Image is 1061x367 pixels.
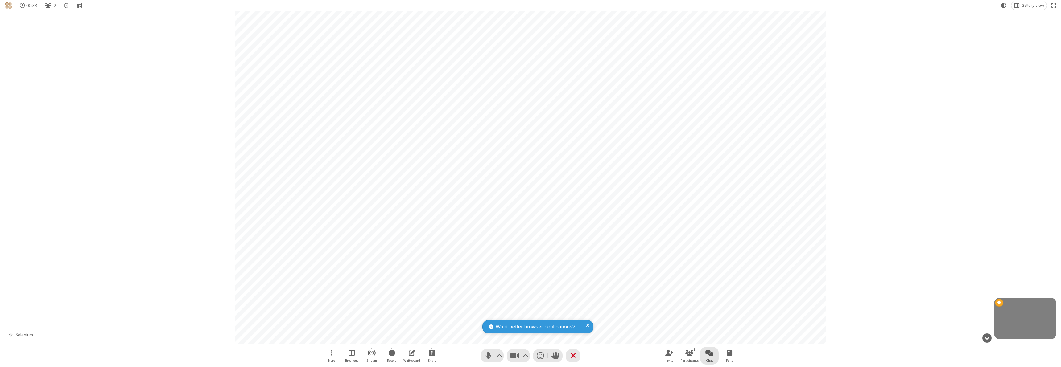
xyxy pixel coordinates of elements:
[26,3,37,9] span: 00:38
[680,347,699,365] button: Open participant list
[680,359,699,362] span: Participants
[322,347,341,365] button: Open menu
[706,359,713,362] span: Chat
[1022,3,1044,8] span: Gallery view
[428,359,436,362] span: Share
[999,1,1009,10] button: Using system theme
[362,347,381,365] button: Start streaming
[533,349,548,362] button: Send a reaction
[382,347,401,365] button: Start recording
[522,349,530,362] button: Video setting
[423,347,441,365] button: Start sharing
[692,347,697,352] div: 2
[700,347,719,365] button: Open chat
[5,2,12,9] img: QA Selenium DO NOT DELETE OR CHANGE
[387,359,397,362] span: Record
[345,359,358,362] span: Breakout
[403,347,421,365] button: Open shared whiteboard
[665,359,673,362] span: Invite
[17,1,40,10] div: Timer
[74,1,85,10] button: Conversation
[720,347,739,365] button: Open poll
[328,359,335,362] span: More
[54,3,56,9] span: 2
[660,347,679,365] button: Invite participants (⌘+Shift+I)
[496,323,575,331] span: Want better browser notifications?
[366,359,377,362] span: Stream
[495,349,504,362] button: Audio settings
[980,331,994,345] button: Hide
[507,349,530,362] button: Stop video (⌘+Shift+V)
[61,1,72,10] div: Meeting details Encryption enabled
[42,1,59,10] button: Open participant list
[548,349,563,362] button: Raise hand
[342,347,361,365] button: Manage Breakout Rooms
[726,359,733,362] span: Polls
[481,349,504,362] button: Mute (⌘+Shift+A)
[13,332,35,339] div: Selenium
[1049,1,1059,10] button: Fullscreen
[566,349,580,362] button: End or leave meeting
[1011,1,1047,10] button: Change layout
[403,359,420,362] span: Whiteboard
